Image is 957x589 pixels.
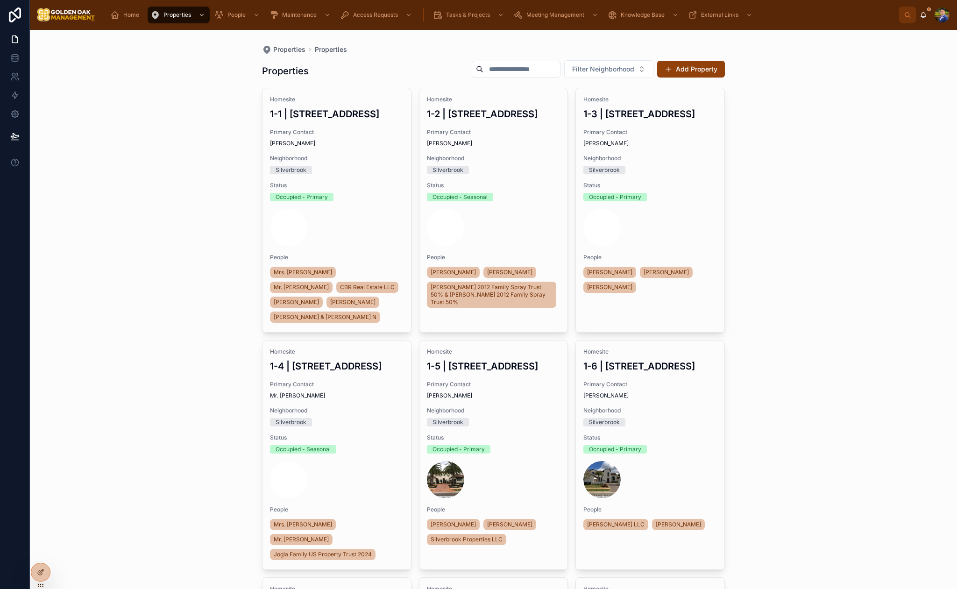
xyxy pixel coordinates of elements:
[427,407,560,414] span: Neighborhood
[212,7,264,23] a: People
[337,7,417,23] a: Access Requests
[621,11,665,19] span: Knowledge Base
[262,45,305,54] a: Properties
[583,348,717,355] span: Homesite
[270,182,404,189] span: Status
[431,269,476,276] span: [PERSON_NAME]
[270,297,323,308] a: [PERSON_NAME]
[270,348,404,355] span: Homesite
[526,11,584,19] span: Meeting Management
[427,348,560,355] span: Homesite
[589,193,641,201] div: Occupied - Primary
[123,11,139,19] span: Home
[605,7,683,23] a: Knowledge Base
[163,11,191,19] span: Properties
[427,434,560,441] span: Status
[227,11,246,19] span: People
[315,45,347,54] a: Properties
[274,269,332,276] span: Mrs. [PERSON_NAME]
[483,519,536,530] a: [PERSON_NAME]
[274,536,329,543] span: Mr. [PERSON_NAME]
[427,381,560,388] span: Primary Contact
[276,445,331,454] div: Occupied - Seasonal
[583,381,717,388] span: Primary Contact
[589,445,641,454] div: Occupied - Primary
[583,182,717,189] span: Status
[427,128,560,136] span: Primary Contact
[273,45,305,54] span: Properties
[419,340,568,570] a: Homesite1-5 | [STREET_ADDRESS]Primary Contact[PERSON_NAME]NeighborhoodSilverbrookStatusOccupied -...
[148,7,210,23] a: Properties
[270,359,404,373] h3: 1-4 | [STREET_ADDRESS]
[583,155,717,162] span: Neighborhood
[685,7,757,23] a: External Links
[446,11,490,19] span: Tasks & Projects
[701,11,738,19] span: External Links
[270,392,404,399] span: Mr. [PERSON_NAME]
[270,155,404,162] span: Neighborhood
[266,7,335,23] a: Maintenance
[427,359,560,373] h3: 1-5 | [STREET_ADDRESS]
[431,536,503,543] span: Silverbrook Properties LLC
[487,269,532,276] span: [PERSON_NAME]
[270,519,336,530] a: Mrs. [PERSON_NAME]
[583,392,717,399] span: [PERSON_NAME]
[427,96,560,103] span: Homesite
[276,418,306,426] div: Silverbrook
[262,88,411,333] a: Homesite1-1 | [STREET_ADDRESS]Primary Contact[PERSON_NAME]NeighborhoodSilverbrookStatusOccupied -...
[583,254,717,261] span: People
[270,107,404,121] h3: 1-1 | [STREET_ADDRESS]
[270,549,376,560] a: Jogia Family US Property Trust 2024
[640,267,693,278] a: [PERSON_NAME]
[583,506,717,513] span: People
[427,140,560,147] span: [PERSON_NAME]
[583,96,717,103] span: Homesite
[432,166,463,174] div: Silverbrook
[427,519,480,530] a: [PERSON_NAME]
[427,534,506,545] a: Silverbrook Properties LLC
[270,407,404,414] span: Neighborhood
[282,11,317,19] span: Maintenance
[432,418,463,426] div: Silverbrook
[583,359,717,373] h3: 1-6 | [STREET_ADDRESS]
[652,519,705,530] a: [PERSON_NAME]
[270,140,404,147] span: [PERSON_NAME]
[274,551,372,558] span: Jogia Family US Property Trust 2024
[427,155,560,162] span: Neighborhood
[483,267,536,278] a: [PERSON_NAME]
[276,193,328,201] div: Occupied - Primary
[270,506,404,513] span: People
[270,254,404,261] span: People
[589,166,620,174] div: Silverbrook
[274,521,332,528] span: Mrs. [PERSON_NAME]
[107,7,146,23] a: Home
[510,7,603,23] a: Meeting Management
[589,418,620,426] div: Silverbrook
[270,282,333,293] a: Mr. [PERSON_NAME]
[427,107,560,121] h3: 1-2 | [STREET_ADDRESS]
[270,128,404,136] span: Primary Contact
[336,282,398,293] a: CBR Real Estate LLC
[487,521,532,528] span: [PERSON_NAME]
[575,340,725,570] a: Homesite1-6 | [STREET_ADDRESS]Primary Contact[PERSON_NAME]NeighborhoodSilverbrookStatusOccupied -...
[427,392,560,399] span: [PERSON_NAME]
[587,521,645,528] span: [PERSON_NAME] LLC
[583,107,717,121] h3: 1-3 | [STREET_ADDRESS]
[583,519,648,530] a: [PERSON_NAME] LLC
[432,193,488,201] div: Occupied - Seasonal
[583,282,636,293] a: [PERSON_NAME]
[656,521,701,528] span: [PERSON_NAME]
[427,267,480,278] a: [PERSON_NAME]
[657,61,725,78] button: Add Property
[575,88,725,333] a: Homesite1-3 | [STREET_ADDRESS]Primary Contact[PERSON_NAME]NeighborhoodSilverbrookStatusOccupied -...
[427,254,560,261] span: People
[431,521,476,528] span: [PERSON_NAME]
[564,60,653,78] button: Select Button
[644,269,689,276] span: [PERSON_NAME]
[340,284,395,291] span: CBR Real Estate LLC
[262,340,411,570] a: Homesite1-4 | [STREET_ADDRESS]Primary ContactMr. [PERSON_NAME]NeighborhoodSilverbrookStatusOccupi...
[270,381,404,388] span: Primary Contact
[103,5,899,25] div: scrollable content
[270,312,380,323] a: [PERSON_NAME] & [PERSON_NAME] N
